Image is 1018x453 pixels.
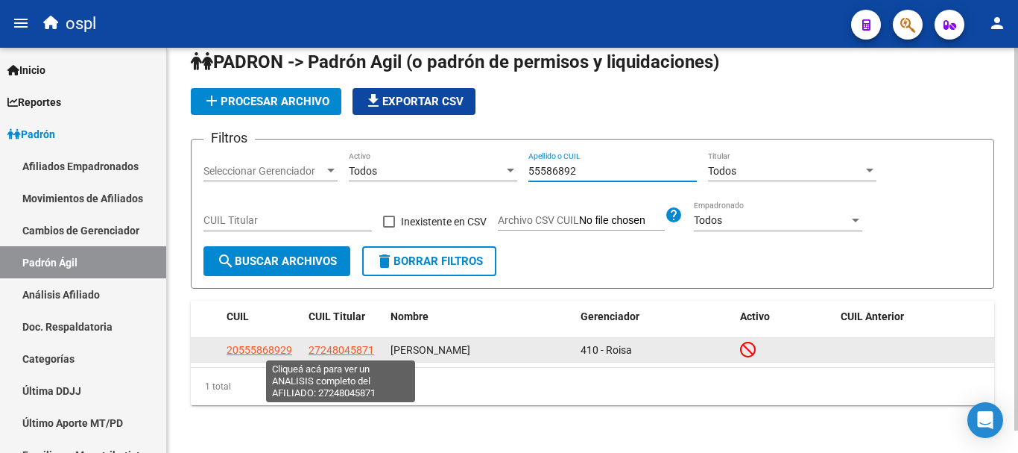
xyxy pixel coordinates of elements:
div: 1 total [191,368,994,405]
span: Gerenciador [581,310,639,322]
span: 410 - Roisa [581,344,632,356]
span: Padrón [7,126,55,143]
span: CUIL Anterior [841,310,904,322]
span: Todos [694,214,722,226]
h3: Filtros [203,128,255,149]
span: Buscar Archivos [217,254,337,268]
span: ospl [66,7,96,40]
datatable-header-cell: Gerenciador [575,301,735,333]
datatable-header-cell: CUIL [221,301,303,333]
span: Archivo CSV CUIL [498,214,579,226]
mat-icon: add [203,92,221,110]
span: 27248045871 [309,344,374,356]
span: 20555868929 [227,344,292,356]
button: Exportar CSV [352,88,475,115]
span: Reportes [7,94,61,110]
mat-icon: search [217,252,235,270]
mat-icon: menu [12,14,30,32]
span: CUIL [227,310,249,322]
mat-icon: person [988,14,1006,32]
input: Archivo CSV CUIL [579,214,665,228]
span: Inicio [7,62,45,78]
button: Procesar archivo [191,88,341,115]
datatable-header-cell: CUIL Anterior [835,301,995,333]
button: Buscar Archivos [203,246,350,276]
span: Exportar CSV [364,95,464,108]
mat-icon: help [665,206,683,224]
span: Activo [740,310,770,322]
mat-icon: delete [376,252,393,270]
datatable-header-cell: Activo [734,301,835,333]
span: Nombre [391,310,429,322]
mat-icon: file_download [364,92,382,110]
datatable-header-cell: CUIL Titular [303,301,385,333]
div: Open Intercom Messenger [967,402,1003,438]
span: Todos [708,165,736,177]
span: Borrar Filtros [376,254,483,268]
span: [PERSON_NAME] [391,344,470,356]
span: Seleccionar Gerenciador [203,165,324,178]
datatable-header-cell: Nombre [385,301,575,333]
span: Inexistente en CSV [401,213,487,231]
span: Todos [349,165,377,177]
span: PADRON -> Padrón Agil (o padrón de permisos y liquidaciones) [191,51,719,72]
span: CUIL Titular [309,310,365,322]
span: Procesar archivo [203,95,329,108]
button: Borrar Filtros [362,246,496,276]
